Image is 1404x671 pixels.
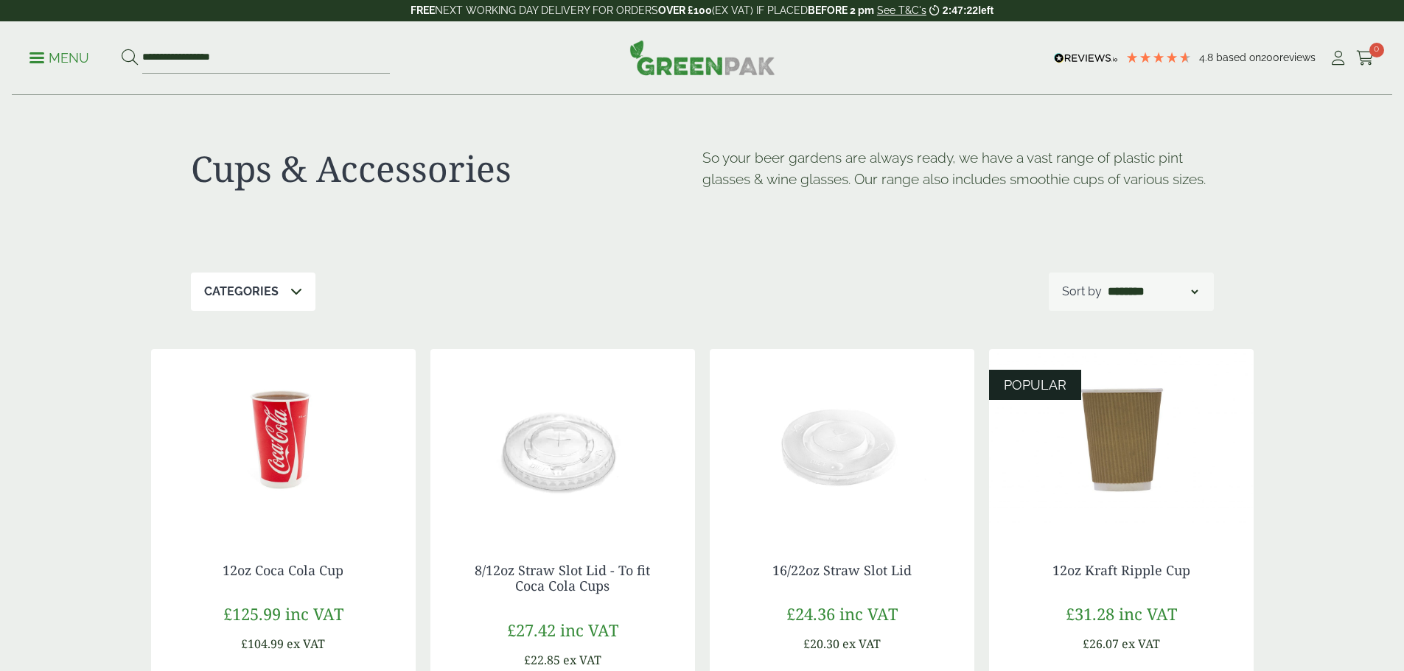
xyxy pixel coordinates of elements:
span: 4.8 [1199,52,1216,63]
span: £125.99 [223,603,281,625]
span: ex VAT [1122,636,1160,652]
span: £26.07 [1083,636,1119,652]
a: See T&C's [877,4,926,16]
strong: BEFORE 2 pm [808,4,874,16]
p: So your beer gardens are always ready, we have a vast range of plastic pint glasses & wine glasse... [702,147,1214,190]
img: 12oz straw slot coke cup lid [430,349,695,533]
img: GreenPak Supplies [629,40,775,75]
span: inc VAT [839,603,898,625]
p: Sort by [1062,283,1102,301]
a: 16/22oz Straw Slot Lid [772,561,912,579]
p: Menu [29,49,89,67]
span: £24.36 [786,603,835,625]
span: ex VAT [842,636,881,652]
span: inc VAT [1119,603,1177,625]
span: Based on [1216,52,1261,63]
span: £31.28 [1066,603,1114,625]
span: 2:47:22 [943,4,978,16]
a: 12oz Kraft Ripple Cup [1052,561,1190,579]
span: £20.30 [803,636,839,652]
h1: Cups & Accessories [191,147,702,190]
span: ex VAT [287,636,325,652]
span: left [978,4,993,16]
strong: FREE [411,4,435,16]
i: Cart [1356,51,1375,66]
span: £27.42 [507,619,556,641]
span: £104.99 [241,636,284,652]
img: 12oz Kraft Ripple Cup-0 [989,349,1254,533]
strong: OVER £100 [658,4,712,16]
img: REVIEWS.io [1054,53,1118,63]
a: 8/12oz Straw Slot Lid - To fit Coca Cola Cups [475,561,650,595]
a: 12oz Coca Cola Cup [223,561,343,579]
select: Shop order [1105,283,1201,301]
span: ex VAT [563,652,601,668]
img: 16/22oz Straw Slot Coke Cup lid [710,349,974,533]
span: inc VAT [285,603,343,625]
span: 0 [1369,43,1384,57]
img: 12oz Coca Cola Cup with coke [151,349,416,533]
a: 0 [1356,47,1375,69]
div: 4.79 Stars [1125,51,1192,64]
span: reviews [1279,52,1316,63]
i: My Account [1329,51,1347,66]
span: 200 [1261,52,1279,63]
span: POPULAR [1004,377,1066,393]
span: inc VAT [560,619,618,641]
span: £22.85 [524,652,560,668]
p: Categories [204,283,279,301]
a: Menu [29,49,89,64]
